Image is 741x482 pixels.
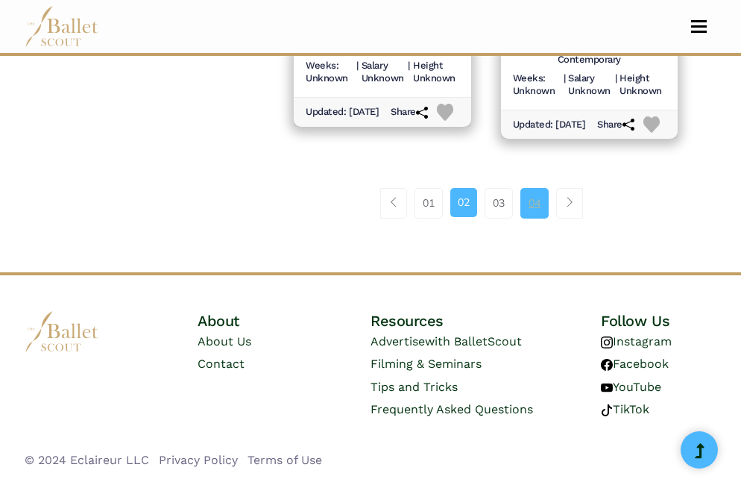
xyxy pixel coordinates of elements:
img: Heart [643,116,660,134]
a: Contact [198,357,245,371]
button: Toggle navigation [681,19,716,34]
a: Frequently Asked Questions [370,402,533,416]
a: 03 [485,188,513,218]
h6: Share [597,119,634,131]
a: Advertisewith BalletScout [370,334,522,348]
h6: Updated: [DATE] [306,106,379,119]
h4: About [198,311,313,331]
img: facebook logo [601,359,613,371]
a: Terms of Use [247,453,322,467]
h6: | [356,60,359,85]
a: Instagram [601,334,672,348]
a: YouTube [601,380,661,394]
h6: | [615,72,617,98]
h6: Share [391,106,428,119]
a: Tips and Tricks [370,380,458,394]
h6: Updated: [DATE] [513,119,586,131]
h6: Height Unknown [619,72,666,98]
a: TikTok [601,402,649,416]
a: 02 [450,188,477,216]
h6: Salary Unknown [362,60,406,85]
a: Facebook [601,357,669,371]
img: instagram logo [601,337,613,348]
h6: Weeks: Unknown [306,60,353,85]
h4: Resources [370,311,543,331]
a: Privacy Policy [159,453,238,467]
img: youtube logo [601,382,613,394]
img: logo [25,311,99,352]
span: with BalletScout [425,334,522,348]
img: tiktok logo [601,404,613,416]
h6: Height Unknown [413,60,459,85]
h6: | [564,72,566,98]
a: 04 [520,188,549,218]
h6: Weeks: Unknown [513,72,561,98]
h6: | [408,60,410,85]
img: Heart [437,104,454,121]
h6: Salary Unknown [568,72,612,98]
li: © 2024 Eclaireur LLC [25,451,149,470]
a: 01 [414,188,443,218]
nav: Page navigation example [380,188,591,218]
a: Filming & Seminars [370,357,482,371]
h4: Follow Us [601,311,716,331]
a: About Us [198,334,251,348]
